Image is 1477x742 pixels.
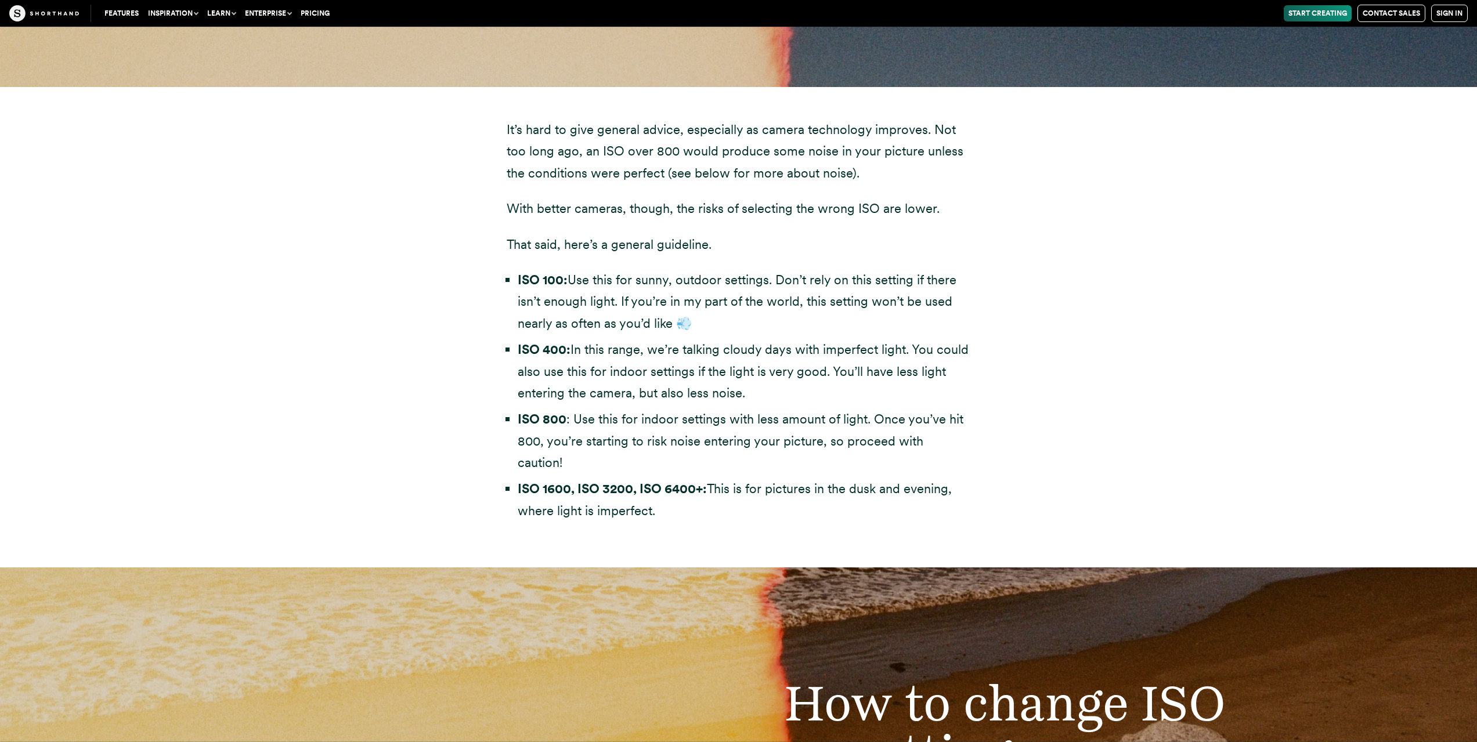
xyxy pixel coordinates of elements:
strong: ISO 400: [518,342,570,357]
strong: ISO 800 [518,411,566,426]
strong: ISO 1600, ISO 3200, ISO 6400+: [518,481,707,496]
button: Inspiration [143,5,203,21]
a: Start Creating [1284,5,1352,21]
button: Enterprise [240,5,296,21]
a: Contact Sales [1357,5,1425,22]
img: The Craft [9,5,79,21]
li: : Use this for indoor settings with less amount of light. Once you’ve hit 800, you’re starting to... [518,408,971,473]
a: Pricing [296,5,334,21]
button: Learn [203,5,240,21]
li: Use this for sunny, outdoor settings. Don’t rely on this setting if there isn’t enough light. If ... [518,269,971,334]
li: In this range, we’re talking cloudy days with imperfect light. You could also use this for indoor... [518,339,971,404]
li: This is for pictures in the dusk and evening, where light is imperfect. [518,478,971,522]
strong: ISO 100: [518,272,568,287]
p: With better cameras, though, the risks of selecting the wrong ISO are lower. [507,198,971,219]
a: Sign in [1431,5,1468,22]
p: It’s hard to give general advice, especially as camera technology improves. Not too long ago, an ... [507,119,971,184]
p: That said, here’s a general guideline. [507,234,971,255]
a: Features [100,5,143,21]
